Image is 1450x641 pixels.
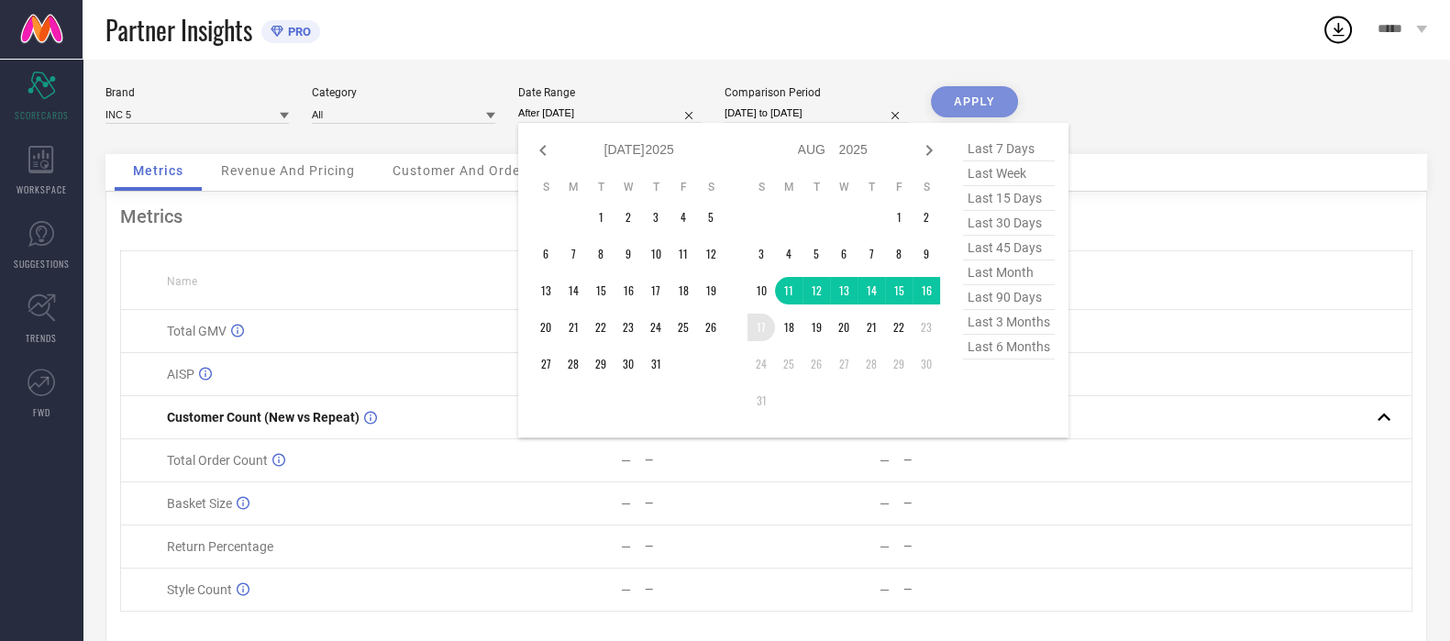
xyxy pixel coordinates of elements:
td: Wed Aug 27 2025 [830,350,858,378]
div: — [645,497,765,510]
div: — [645,540,765,553]
span: Return Percentage [167,539,273,554]
span: last 7 days [963,137,1055,161]
td: Thu Aug 07 2025 [858,240,885,268]
td: Thu Jul 24 2025 [642,314,670,341]
td: Tue Aug 05 2025 [802,240,830,268]
div: Comparison Period [725,86,908,99]
td: Tue Aug 12 2025 [802,277,830,304]
td: Sat Aug 23 2025 [913,314,940,341]
td: Mon Aug 25 2025 [775,350,802,378]
td: Sat Aug 30 2025 [913,350,940,378]
div: — [621,582,631,597]
span: last 3 months [963,310,1055,335]
span: Customer Count (New vs Repeat) [167,410,360,425]
td: Fri Aug 08 2025 [885,240,913,268]
th: Tuesday [587,180,614,194]
th: Saturday [913,180,940,194]
td: Tue Jul 01 2025 [587,204,614,231]
span: AISP [167,367,194,381]
td: Sat Jul 12 2025 [697,240,725,268]
td: Wed Jul 23 2025 [614,314,642,341]
div: Date Range [518,86,702,99]
span: last month [963,260,1055,285]
td: Mon Aug 04 2025 [775,240,802,268]
span: TRENDS [26,331,57,345]
span: SCORECARDS [15,108,69,122]
span: Metrics [133,163,183,178]
th: Thursday [642,180,670,194]
th: Sunday [532,180,559,194]
div: Next month [918,139,940,161]
span: last 45 days [963,236,1055,260]
td: Sun Aug 24 2025 [747,350,775,378]
td: Wed Aug 20 2025 [830,314,858,341]
td: Sun Jul 27 2025 [532,350,559,378]
span: Customer And Orders [393,163,533,178]
td: Sun Jul 13 2025 [532,277,559,304]
td: Mon Aug 18 2025 [775,314,802,341]
td: Tue Jul 15 2025 [587,277,614,304]
th: Thursday [858,180,885,194]
td: Sat Aug 16 2025 [913,277,940,304]
td: Sun Aug 10 2025 [747,277,775,304]
th: Saturday [697,180,725,194]
td: Sun Aug 03 2025 [747,240,775,268]
th: Monday [559,180,587,194]
span: SUGGESTIONS [14,257,70,271]
td: Sun Jul 06 2025 [532,240,559,268]
span: WORKSPACE [17,182,67,196]
td: Tue Jul 08 2025 [587,240,614,268]
div: — [903,540,1024,553]
td: Mon Jul 14 2025 [559,277,587,304]
span: Partner Insights [105,11,252,49]
div: — [903,454,1024,467]
div: Brand [105,86,289,99]
td: Wed Aug 06 2025 [830,240,858,268]
td: Mon Jul 28 2025 [559,350,587,378]
div: Previous month [532,139,554,161]
div: — [621,453,631,468]
td: Sat Jul 05 2025 [697,204,725,231]
div: — [903,497,1024,510]
td: Tue Jul 29 2025 [587,350,614,378]
div: Category [312,86,495,99]
td: Fri Aug 22 2025 [885,314,913,341]
span: Basket Size [167,496,232,511]
td: Mon Aug 11 2025 [775,277,802,304]
td: Thu Jul 10 2025 [642,240,670,268]
td: Wed Jul 16 2025 [614,277,642,304]
th: Friday [670,180,697,194]
span: Name [167,275,197,288]
td: Thu Aug 28 2025 [858,350,885,378]
div: — [621,539,631,554]
td: Sat Aug 02 2025 [913,204,940,231]
span: last week [963,161,1055,186]
td: Thu Jul 03 2025 [642,204,670,231]
td: Fri Jul 04 2025 [670,204,697,231]
th: Wednesday [830,180,858,194]
span: Revenue And Pricing [221,163,355,178]
th: Friday [885,180,913,194]
td: Tue Jul 22 2025 [587,314,614,341]
td: Fri Jul 25 2025 [670,314,697,341]
td: Fri Aug 29 2025 [885,350,913,378]
th: Monday [775,180,802,194]
span: last 90 days [963,285,1055,310]
span: last 30 days [963,211,1055,236]
span: Total GMV [167,324,227,338]
div: — [880,582,890,597]
td: Mon Jul 07 2025 [559,240,587,268]
td: Fri Jul 18 2025 [670,277,697,304]
div: — [621,496,631,511]
td: Sat Jul 26 2025 [697,314,725,341]
td: Wed Jul 02 2025 [614,204,642,231]
td: Thu Aug 21 2025 [858,314,885,341]
div: — [645,454,765,467]
td: Sun Aug 31 2025 [747,387,775,414]
span: Total Order Count [167,453,268,468]
td: Tue Aug 26 2025 [802,350,830,378]
th: Wednesday [614,180,642,194]
td: Wed Jul 30 2025 [614,350,642,378]
td: Fri Aug 15 2025 [885,277,913,304]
